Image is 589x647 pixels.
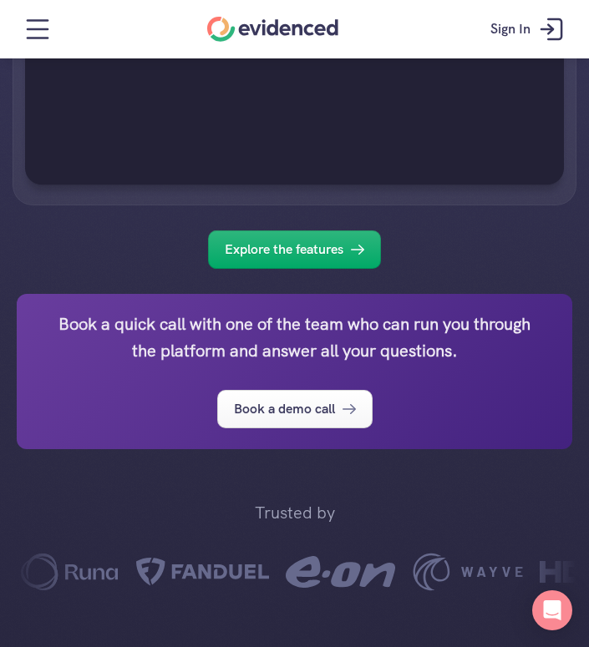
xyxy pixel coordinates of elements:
[490,18,531,40] p: Sign In
[217,390,373,428] a: Book a demo call
[207,17,338,42] a: Home
[58,313,535,361] strong: Book a quick call with one of the team who can run you through the platform and answer all your q...
[478,4,581,54] a: Sign In
[234,398,335,420] p: Book a demo call
[255,499,335,526] p: Trusted by
[225,239,343,260] p: Explore the features
[532,590,572,630] div: Open Intercom Messenger
[208,230,381,269] a: Explore the features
